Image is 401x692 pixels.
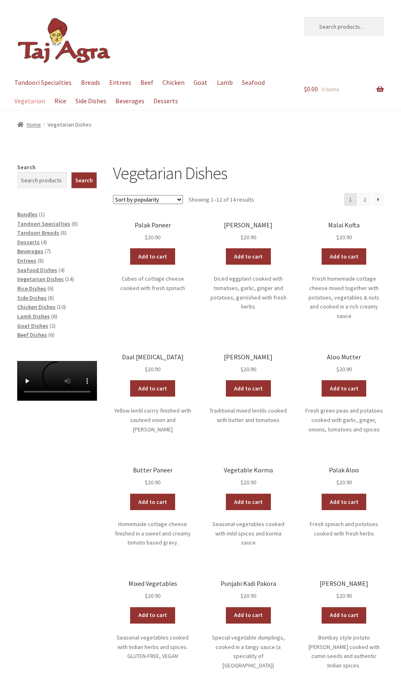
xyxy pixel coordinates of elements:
p: Fresh green peas and potatoes cooked with garlic, ginger, onions, tomatoes and spices [304,406,384,434]
a: Seafood [238,73,268,92]
bdi: 20.90 [336,365,352,373]
bdi: 20.90 [336,479,352,486]
span: $ [145,234,148,241]
bdi: 20.90 [241,479,256,486]
p: Diced eggplant cooked with tomatoes, garlic, ginger and potatoes, garnished with fresh herbs [208,274,288,311]
a: Breads [77,73,104,92]
span: $ [304,85,307,93]
span: 8 [39,257,42,264]
h2: [PERSON_NAME] [208,353,288,361]
p: Homemade cottage cheese finished in a sweet and creamy tomato based gravy. [113,520,193,547]
h2: Mixed Vegetables [113,580,193,588]
span: Goat Dishes [17,322,48,329]
bdi: 20.90 [336,234,352,241]
a: Chicken [159,73,189,92]
bdi: 20.90 [145,365,160,373]
span: 7 [46,247,49,255]
span: 8 [73,220,76,227]
img: Dickson | Taj Agra Indian Restaurant [17,17,111,64]
span: 8 [50,294,52,302]
span: $ [336,592,339,599]
span: Chicken Dishes [17,303,56,311]
bdi: 20.90 [241,365,256,373]
a: Palak Paneer $20.90 [113,221,193,242]
span: Desserts [17,238,40,246]
p: Seasonal vegetables cooked with Indian herbs and spices. GLUTEN-FREE, VEGAN [113,633,193,661]
h2: [PERSON_NAME] [304,580,384,588]
span: Page 1 [344,193,357,206]
span: 2 [51,322,54,329]
h2: Palak Aloo [304,466,384,474]
a: Add to cart: “Daal Tarka” [130,380,175,397]
span: 8 [62,229,65,236]
span: 4 [43,238,45,246]
span: 0 items [322,86,340,93]
a: Tandoori Specialties [11,73,76,92]
nav: Primary Navigation [17,73,288,110]
span: 10 [59,303,64,311]
a: Lamb Dishes [17,313,50,320]
a: Add to cart: “Vegetable Korma” [226,494,271,510]
h2: Vegetable Korma [208,466,288,474]
a: Vegetable Korma $20.90 [208,466,288,487]
span: Rice Dishes [17,285,46,292]
span: 6 [49,285,52,292]
p: Special vegetable dumplings, cooked in a tangy sauce (a speciality of [GEOGRAPHIC_DATA]) [208,633,288,670]
span: $ [145,479,148,486]
nav: Product Pagination [344,193,384,206]
bdi: 20.90 [145,234,160,241]
p: Traditional mixed lentils cooked with butter and tomatoes [208,406,288,424]
select: Shop order [113,195,183,204]
a: Beef [136,73,157,92]
span: 4 [60,266,63,274]
a: Desserts [150,92,182,110]
span: Side Dishes [17,294,47,302]
a: Add to cart: “Punjabi Kadi Pakora” [226,607,271,624]
span: $ [145,365,148,373]
label: Search [17,163,36,171]
bdi: 20.90 [241,592,256,599]
p: Fresh homemade cottage cheese mixed together with potatoes, vegetables & nuts and cooked in a ric... [304,274,384,320]
span: Tandoori Breads [17,229,59,236]
a: [PERSON_NAME] $20.90 [304,580,384,601]
a: Lamb [213,73,237,92]
h2: Palak Paneer [113,221,193,229]
a: Goat [190,73,212,92]
a: Rice [50,92,70,110]
button: Search [71,172,97,188]
span: $ [241,365,243,373]
a: Malai Kofta $20.90 [304,221,384,242]
input: Search products… [17,172,67,188]
p: Yellow lentil currry finished with sauteed onion and [PERSON_NAME] [113,406,193,434]
a: Vegetarian Dishes [17,275,64,283]
span: 6 [50,331,53,338]
a: Add to cart: “Palak Aloo” [322,494,367,510]
a: Tandoori Specialties [17,220,70,227]
a: Beverages [111,92,148,110]
a: Entrees [17,257,36,264]
a: Add to cart: “Zeera Aloo” [322,607,367,624]
span: 0.00 [304,85,318,93]
span: $ [241,592,243,599]
h1: Vegetarian Dishes [113,163,384,184]
a: Beverages [17,247,43,255]
a: Punjabi Kadi Pakora $20.90 [208,580,288,601]
a: Add to cart: “Daal Makhani” [226,380,271,397]
span: $ [241,234,243,241]
h2: Butter Paneer [113,466,193,474]
a: Mixed Vegetables $20.90 [113,580,193,601]
a: → [372,193,384,206]
a: Seafood Dishes [17,266,57,274]
a: Palak Aloo $20.90 [304,466,384,487]
a: Beef Dishes [17,331,47,338]
a: Entrees [105,73,135,92]
a: Side Dishes [71,92,110,110]
a: Add to cart: “Aloo Mutter” [322,380,367,397]
p: Fresh spinach and potatoes cooked with fresh herbs [304,520,384,538]
a: Add to cart: “Butter Paneer” [130,494,175,510]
